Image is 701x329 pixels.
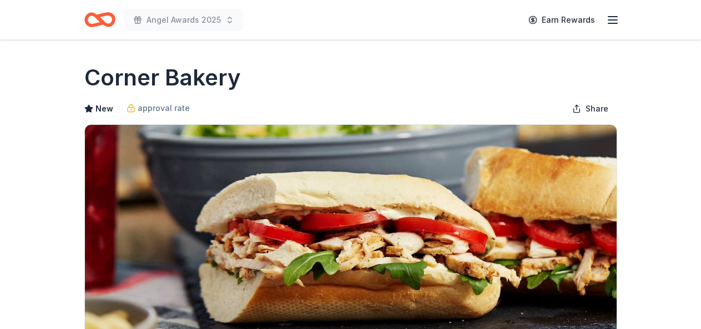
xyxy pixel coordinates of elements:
[586,102,608,115] span: Share
[563,98,617,120] button: Share
[84,7,115,33] a: Home
[522,10,602,30] a: Earn Rewards
[127,102,190,115] a: approval rate
[147,13,221,27] span: Angel Awards 2025
[138,102,190,115] span: approval rate
[124,9,243,31] button: Angel Awards 2025
[95,102,113,115] span: New
[84,62,241,93] h1: Corner Bakery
